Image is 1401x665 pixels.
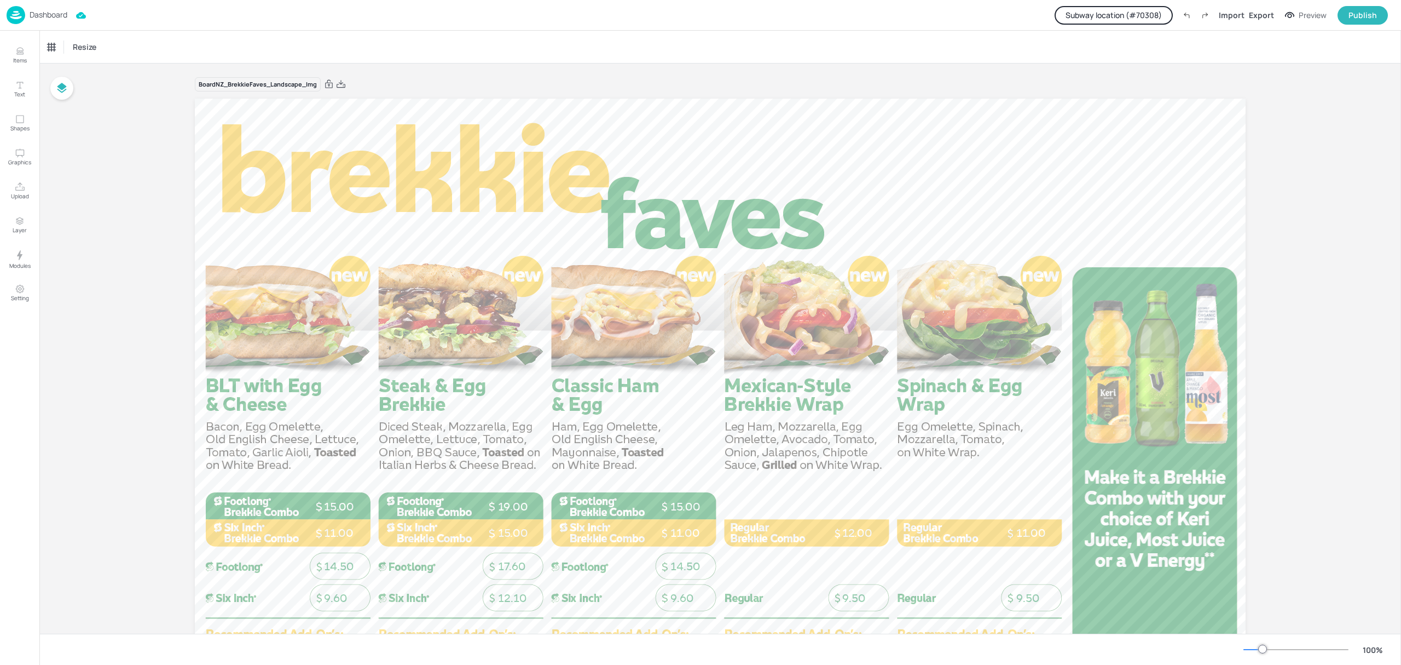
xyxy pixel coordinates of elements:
[670,560,700,573] span: 14.50
[324,592,347,605] span: 9.60
[498,526,528,540] span: 15.00
[1016,526,1045,540] span: 11.00
[71,41,99,53] span: Resize
[195,77,321,92] div: Board NZ_BrekkieFaves_Landscape_Img
[30,11,67,19] p: Dashboard
[1338,6,1388,25] button: Publish
[1299,9,1327,21] div: Preview
[498,592,526,605] span: 12.10
[498,560,525,573] span: 17.60
[498,500,528,514] span: 19.00
[1278,7,1333,24] button: Preview
[670,526,699,540] span: 11.00
[1055,6,1173,25] button: Subway location (#70308)
[324,560,354,573] span: 14.50
[1348,9,1377,21] div: Publish
[842,526,872,540] span: 12.00
[324,526,353,540] span: 11.00
[670,500,700,514] span: 15.00
[1219,9,1244,21] div: Import
[1249,9,1274,21] div: Export
[1016,592,1039,605] span: 9.50
[670,592,693,605] span: 9.60
[1359,644,1386,656] div: 100 %
[7,6,25,24] img: logo-86c26b7e.jpg
[324,500,354,514] span: 15.00
[842,592,865,605] span: 9.50
[1177,6,1196,25] label: Undo (Ctrl + Z)
[1196,6,1214,25] label: Redo (Ctrl + Y)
